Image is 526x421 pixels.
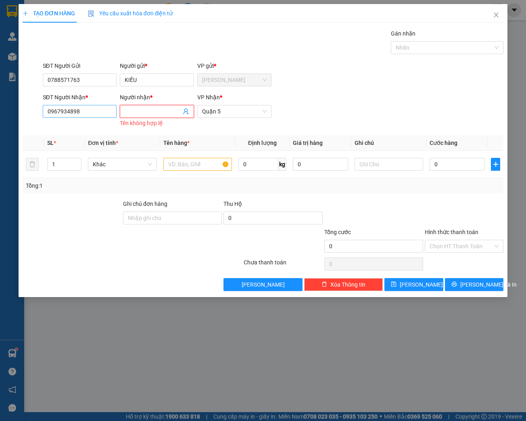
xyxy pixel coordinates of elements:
button: save[PERSON_NAME] [384,278,443,291]
span: Đơn vị tính [88,140,118,146]
span: [PERSON_NAME] và In [460,280,517,289]
span: close [493,12,499,18]
span: Đã thu : [6,52,31,60]
div: VP gửi [197,61,271,70]
span: printer [451,281,457,288]
input: VD: Bàn, Ghế [163,158,232,171]
div: [PERSON_NAME] [7,7,71,25]
input: 0 [293,158,348,171]
span: Diên Khánh [202,74,267,86]
label: Gán nhãn [391,30,415,37]
span: Giá trị hàng [293,140,323,146]
th: Ghi chú [351,135,426,151]
span: Quận 5 [202,105,267,117]
div: SĐT Người Gửi [43,61,117,70]
div: 0983727670 [7,35,71,46]
div: SĐT Người Nhận [43,93,117,102]
div: Người gửi [120,61,194,70]
div: 20.000 [6,51,73,61]
button: delete [26,158,39,171]
div: Tên không hợp lệ [120,119,194,128]
div: BẰNG [7,25,71,35]
button: deleteXóa Thông tin [304,278,383,291]
span: kg [278,158,286,171]
img: icon [88,10,94,17]
span: plus [491,161,500,168]
label: Hình thức thanh toán [425,229,478,235]
span: user-add [183,108,189,115]
span: SL [47,140,54,146]
span: save [391,281,397,288]
span: [PERSON_NAME] [242,280,285,289]
span: Nhận: [77,8,96,16]
div: 0918373177 [77,26,134,38]
span: Thu Hộ [223,201,242,207]
span: plus [23,10,28,16]
span: [PERSON_NAME] [400,280,443,289]
button: plus [491,158,500,171]
span: Yêu cầu xuất hóa đơn điện tử [88,10,173,17]
label: Ghi chú đơn hàng [123,201,167,207]
input: Ghi chú đơn hàng [123,212,222,224]
span: Khác [93,158,152,170]
div: SƠN [77,17,134,26]
span: TẠO ĐƠN HÀNG [23,10,75,17]
span: Cước hàng [430,140,457,146]
span: Tổng cước [324,229,351,235]
button: Close [485,4,507,27]
div: Tổng: 1 [26,181,204,190]
span: Tên hàng [163,140,190,146]
span: Xóa Thông tin [330,280,365,289]
div: Quận 5 [77,7,134,17]
span: VP Nhận [197,94,220,101]
span: Định lượng [248,140,277,146]
span: delete [321,281,327,288]
span: Gửi: [7,7,19,15]
div: Chưa thanh toán [243,258,323,272]
button: [PERSON_NAME] [223,278,302,291]
button: printer[PERSON_NAME] và In [445,278,504,291]
input: Ghi Chú [355,158,423,171]
div: Người nhận [120,93,194,102]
